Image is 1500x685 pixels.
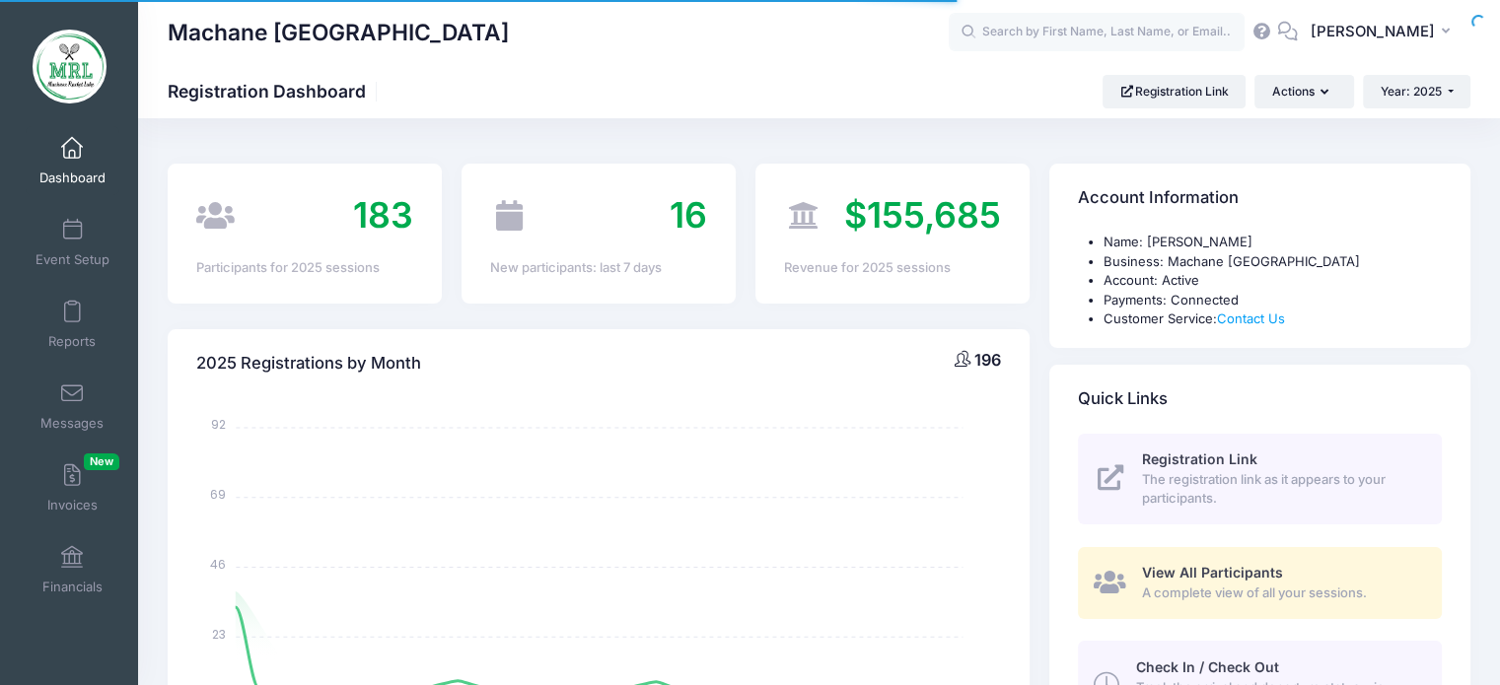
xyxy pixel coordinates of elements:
[1104,252,1442,272] li: Business: Machane [GEOGRAPHIC_DATA]
[212,416,227,433] tspan: 92
[1363,75,1470,108] button: Year: 2025
[844,193,1001,237] span: $155,685
[26,126,119,195] a: Dashboard
[84,453,119,470] span: New
[213,625,227,642] tspan: 23
[1078,171,1239,227] h4: Account Information
[490,258,707,278] div: New participants: last 7 days
[48,333,96,350] span: Reports
[1103,75,1246,108] a: Registration Link
[36,251,109,268] span: Event Setup
[47,497,98,514] span: Invoices
[211,486,227,503] tspan: 69
[1104,309,1442,329] li: Customer Service:
[1078,547,1442,619] a: View All Participants A complete view of all your sessions.
[974,350,1001,370] span: 196
[26,535,119,604] a: Financials
[26,208,119,277] a: Event Setup
[1142,583,1419,603] span: A complete view of all your sessions.
[196,258,413,278] div: Participants for 2025 sessions
[1311,21,1435,42] span: [PERSON_NAME]
[40,415,104,432] span: Messages
[196,335,421,391] h4: 2025 Registrations by Month
[39,170,106,186] span: Dashboard
[949,13,1245,52] input: Search by First Name, Last Name, or Email...
[1254,75,1353,108] button: Actions
[1135,658,1278,675] span: Check In / Check Out
[1142,564,1283,581] span: View All Participants
[1078,434,1442,524] a: Registration Link The registration link as it appears to your participants.
[168,10,509,55] h1: Machane [GEOGRAPHIC_DATA]
[1104,233,1442,252] li: Name: [PERSON_NAME]
[1142,470,1419,509] span: The registration link as it appears to your participants.
[1298,10,1470,55] button: [PERSON_NAME]
[211,556,227,573] tspan: 46
[670,193,707,237] span: 16
[1217,310,1285,326] a: Contact Us
[1078,371,1168,427] h4: Quick Links
[784,258,1001,278] div: Revenue for 2025 sessions
[42,579,103,595] span: Financials
[33,30,107,103] img: Machane Racket Lake
[1104,291,1442,310] li: Payments: Connected
[26,372,119,441] a: Messages
[1381,84,1442,99] span: Year: 2025
[1104,271,1442,291] li: Account: Active
[26,290,119,359] a: Reports
[26,453,119,522] a: InvoicesNew
[168,81,383,102] h1: Registration Dashboard
[1142,450,1257,467] span: Registration Link
[353,193,413,237] span: 183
